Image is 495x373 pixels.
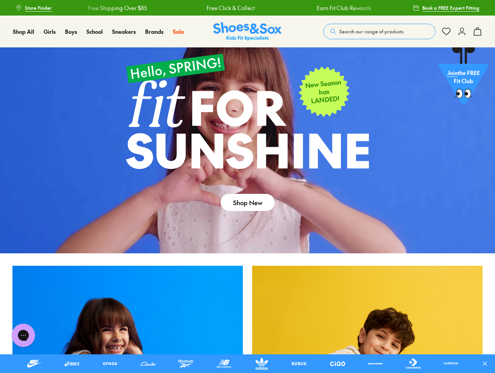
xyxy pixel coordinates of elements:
[44,28,56,35] span: Girls
[323,24,435,39] button: Search our range of products
[213,22,282,41] a: Shoes & Sox
[339,28,404,35] span: Search our range of products
[197,4,246,12] a: Free Click & Collect
[439,47,488,109] a: Jointhe FREE Fit Club
[145,28,163,35] span: Brands
[145,28,163,36] a: Brands
[86,28,103,35] span: School
[79,4,138,12] a: Free Shipping Over $85
[213,22,282,41] img: SNS_Logo_Responsive.svg
[44,28,56,36] a: Girls
[112,28,136,36] a: Sneakers
[8,321,39,350] iframe: Gorgias live chat messenger
[16,1,52,15] a: Store Finder
[112,28,136,35] span: Sneakers
[413,1,479,15] a: Book a FREE Expert Fitting
[13,28,34,36] a: Shop All
[307,4,362,12] a: Earn Fit Club Rewards
[13,28,34,35] span: Shop All
[173,28,184,36] a: Sale
[447,70,458,78] span: Join
[65,28,77,36] a: Boys
[65,28,77,35] span: Boys
[86,28,103,36] a: School
[439,64,488,92] p: the FREE Fit Club
[221,194,275,211] a: Shop New
[422,4,479,11] span: Book a FREE Expert Fitting
[173,28,184,35] span: Sale
[25,4,52,11] span: Store Finder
